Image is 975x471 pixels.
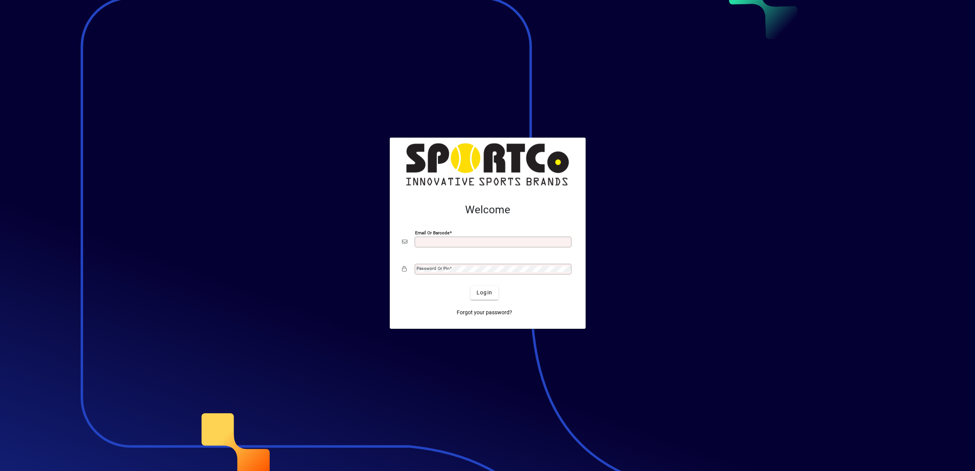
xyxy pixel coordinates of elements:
span: Forgot your password? [457,309,512,317]
mat-label: Password or Pin [417,266,449,271]
a: Forgot your password? [454,306,515,320]
button: Login [470,286,498,300]
mat-label: Email or Barcode [415,230,449,235]
span: Login [477,289,492,297]
h2: Welcome [402,203,573,216]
